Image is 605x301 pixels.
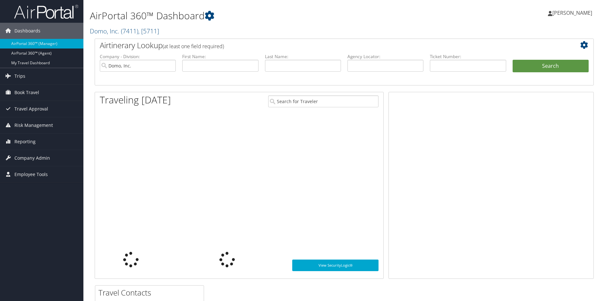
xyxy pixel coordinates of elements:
[121,27,138,35] span: ( 7411 )
[548,3,599,22] a: [PERSON_NAME]
[90,27,159,35] a: Domo, Inc.
[14,166,48,182] span: Employee Tools
[14,23,40,39] span: Dashboards
[14,117,53,133] span: Risk Management
[14,134,36,150] span: Reporting
[98,287,204,298] h2: Travel Contacts
[430,53,506,60] label: Ticket Number:
[90,9,429,22] h1: AirPortal 360™ Dashboard
[14,101,48,117] span: Travel Approval
[14,150,50,166] span: Company Admin
[268,95,379,107] input: Search for Traveler
[292,260,379,271] a: View SecurityLogic®
[14,68,25,84] span: Trips
[552,9,592,16] span: [PERSON_NAME]
[100,40,547,51] h2: Airtinerary Lookup
[14,4,78,19] img: airportal-logo.png
[513,60,589,73] button: Search
[14,84,39,101] span: Book Travel
[265,53,341,60] label: Last Name:
[100,53,176,60] label: Company - Division:
[163,43,224,50] span: (at least one field required)
[347,53,423,60] label: Agency Locator:
[138,27,159,35] span: , [ 5711 ]
[182,53,258,60] label: First Name:
[100,93,171,107] h1: Traveling [DATE]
